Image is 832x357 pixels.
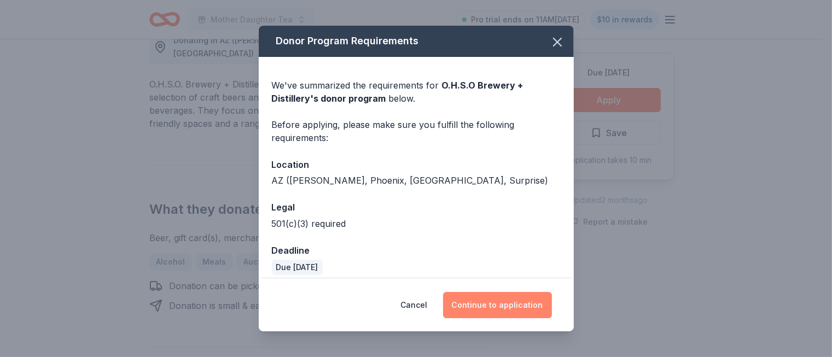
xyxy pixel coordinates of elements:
div: Legal [272,200,561,214]
div: Donor Program Requirements [259,26,574,57]
div: We've summarized the requirements for below. [272,79,561,105]
button: Continue to application [443,292,552,318]
button: Cancel [401,292,428,318]
div: Due [DATE] [272,260,323,275]
div: Deadline [272,243,561,257]
div: 501(c)(3) required [272,217,561,230]
div: Before applying, please make sure you fulfill the following requirements: [272,118,561,144]
div: AZ ([PERSON_NAME], Phoenix, [GEOGRAPHIC_DATA], Surprise) [272,174,561,187]
div: Location [272,157,561,172]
